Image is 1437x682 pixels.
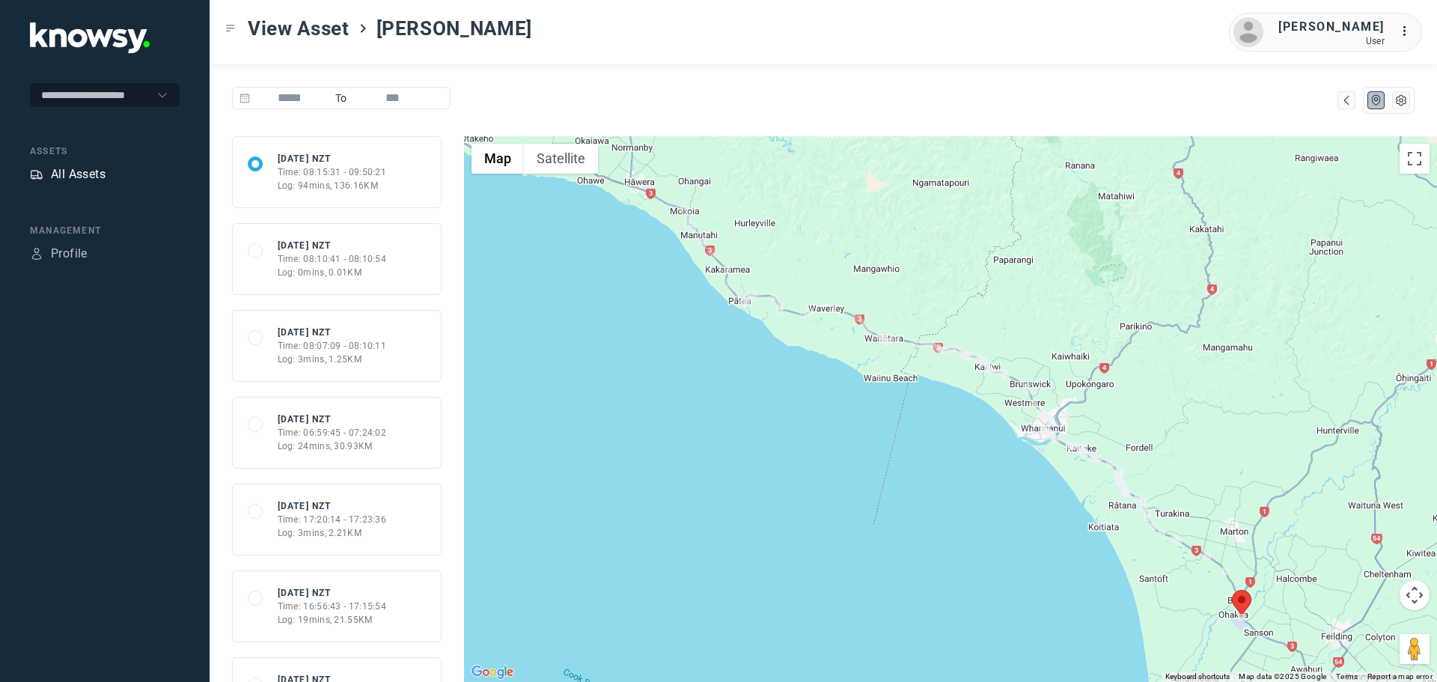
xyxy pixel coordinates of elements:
[278,613,387,627] div: Log: 19mins, 21.55KM
[278,439,387,453] div: Log: 24mins, 30.93KM
[278,266,387,279] div: Log: 0mins, 0.01KM
[278,412,387,426] div: [DATE] NZT
[472,144,524,174] button: Show street map
[376,15,532,42] span: [PERSON_NAME]
[1233,17,1263,47] img: avatar.png
[278,586,387,600] div: [DATE] NZT
[30,144,180,158] div: Assets
[51,245,88,263] div: Profile
[278,353,387,366] div: Log: 3mins, 1.25KM
[1400,22,1418,40] div: :
[1278,18,1385,36] div: [PERSON_NAME]
[1165,672,1230,682] button: Keyboard shortcuts
[278,513,387,526] div: Time: 17:20:14 - 17:23:36
[30,245,88,263] a: ProfileProfile
[1400,144,1430,174] button: Toggle fullscreen view
[1278,36,1385,46] div: User
[468,663,517,682] img: Google
[278,252,387,266] div: Time: 08:10:41 - 08:10:54
[30,224,180,237] div: Management
[278,239,387,252] div: [DATE] NZT
[278,600,387,613] div: Time: 16:56:43 - 17:15:54
[30,247,43,261] div: Profile
[30,22,150,53] img: Application Logo
[1400,634,1430,664] button: Drag Pegman onto the map to open Street View
[51,165,106,183] div: All Assets
[1367,672,1433,681] a: Report a map error
[1336,672,1358,681] a: Terms (opens in new tab)
[278,152,387,165] div: [DATE] NZT
[278,426,387,439] div: Time: 06:59:45 - 07:24:02
[1400,25,1415,37] tspan: ...
[278,165,387,179] div: Time: 08:15:31 - 09:50:21
[468,663,517,682] a: Open this area in Google Maps (opens a new window)
[248,15,350,42] span: View Asset
[1239,672,1326,681] span: Map data ©2025 Google
[1400,22,1418,43] div: :
[329,87,353,109] span: To
[1400,580,1430,610] button: Map camera controls
[278,179,387,192] div: Log: 94mins, 136.16KM
[524,144,598,174] button: Show satellite imagery
[278,326,387,339] div: [DATE] NZT
[278,526,387,540] div: Log: 3mins, 2.21KM
[30,168,43,181] div: Assets
[278,339,387,353] div: Time: 08:07:09 - 08:10:11
[30,165,106,183] a: AssetsAll Assets
[225,23,236,34] div: Toggle Menu
[1340,94,1353,107] div: Map
[1394,94,1408,107] div: List
[357,22,369,34] div: >
[278,499,387,513] div: [DATE] NZT
[1370,94,1383,107] div: Map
